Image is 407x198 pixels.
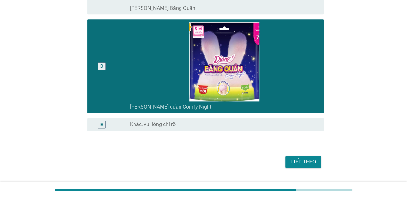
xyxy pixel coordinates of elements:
button: Tiếp theo [285,156,321,168]
label: Khác, vui lòng chỉ rõ [130,121,176,128]
label: [PERSON_NAME] Băng Quần [130,5,195,12]
div: Tiếp theo [291,158,316,166]
div: E [100,121,103,128]
label: [PERSON_NAME] quần Comfy Night [130,104,211,110]
img: 0e550937-8ee0-4ee7-99f5-936452304063-image84.png [130,22,319,101]
div: D [100,63,103,70]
